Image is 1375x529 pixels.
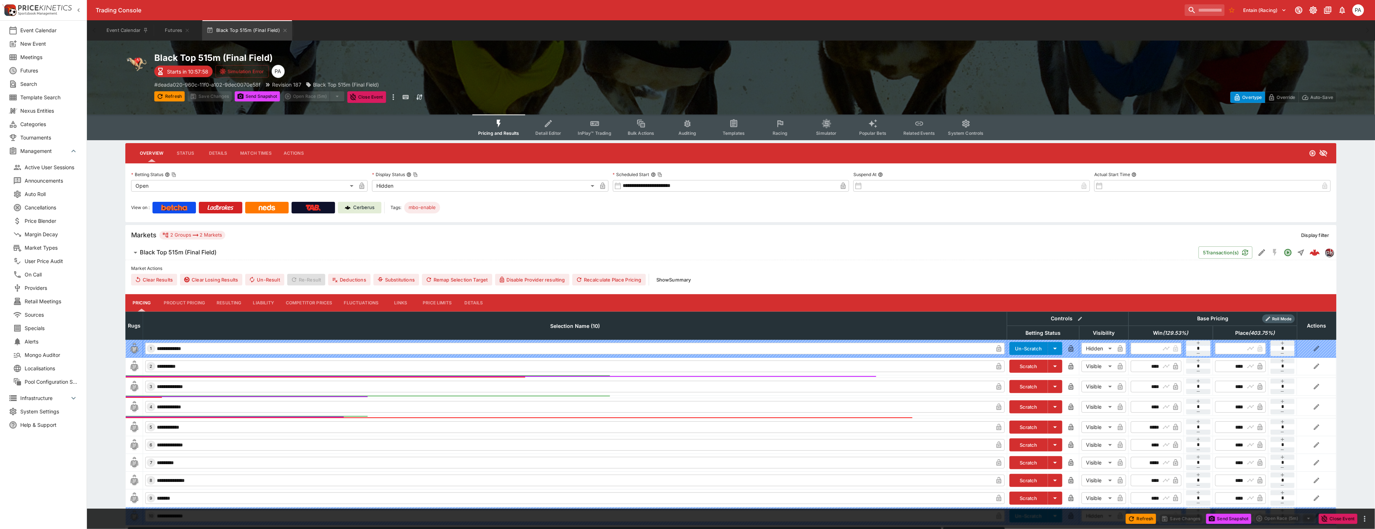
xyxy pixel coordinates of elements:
button: Overview [134,145,169,162]
img: blank-silk.png [129,401,140,413]
div: Visible [1082,361,1115,372]
button: Close Event [347,91,386,103]
span: Event Calendar [20,26,78,34]
button: Peter Addley [1350,2,1366,18]
button: Simulation Error [216,65,269,78]
img: TabNZ [306,205,321,211]
button: Bulk edit [1075,314,1085,324]
span: New Event [20,40,78,47]
div: Trading Console [96,7,1182,14]
button: 5Transaction(s) [1199,246,1253,259]
button: Copy To Clipboard [171,172,176,177]
button: Fluctuations [338,294,385,312]
div: split button [283,91,344,101]
span: Market Types [25,244,78,251]
button: Toggle light/dark mode [1307,4,1320,17]
button: Scratch [1010,380,1048,393]
span: Specials [25,324,78,332]
span: Template Search [20,93,78,101]
span: Help & Support [20,421,78,429]
img: PriceKinetics Logo [2,3,17,17]
span: Tournaments [20,134,78,141]
button: Event Calendar [102,20,153,41]
button: Resulting [211,294,247,312]
img: blank-silk.png [129,475,140,486]
div: Peter Addley [1353,4,1364,16]
input: search [1185,4,1225,16]
div: Visible [1082,381,1115,392]
img: blank-silk.png [129,361,140,372]
button: Scratch [1010,456,1048,469]
button: Scheduled StartCopy To Clipboard [651,172,656,177]
div: Show/hide Price Roll mode configuration. [1262,315,1295,323]
div: Start From [1230,92,1337,103]
img: blank-silk.png [129,492,140,504]
div: Hidden [1082,343,1115,354]
button: Price Limits [417,294,457,312]
button: Clear Losing Results [180,274,242,286]
button: Copy To Clipboard [657,172,663,177]
button: Send Snapshot [1206,514,1251,524]
img: logo-cerberus--red.svg [1310,247,1320,258]
span: Re-Result [287,274,325,286]
span: Selection Name (10) [542,322,608,330]
button: Select Tenant [1239,4,1291,16]
button: Refresh [1126,514,1156,524]
button: Overtype [1230,92,1265,103]
a: 10746026-8df8-4dfb-a99f-6d9ec2524938 [1308,245,1322,260]
span: User Price Audit [25,257,78,265]
div: Event type filters [472,114,990,140]
span: Announcements [25,177,78,184]
button: Edit Detail [1255,246,1269,259]
button: Documentation [1321,4,1334,17]
button: Suspend At [878,172,883,177]
p: Cerberus [354,204,375,211]
div: Open [131,180,356,192]
button: Liability [247,294,280,312]
button: Recalculate Place Pricing [572,274,646,286]
th: Rugs [126,312,143,340]
span: Management [20,147,69,155]
p: Display Status [372,171,405,178]
button: Deductions [328,274,371,286]
div: 10746026-8df8-4dfb-a99f-6d9ec2524938 [1310,247,1320,258]
button: Display StatusCopy To Clipboard [406,172,411,177]
div: Betting Target: cerberus [404,202,440,213]
span: Popular Bets [859,130,886,136]
img: blank-silk.png [129,457,140,468]
p: Auto-Save [1311,93,1333,101]
div: Black Top 515m (Final Field) [306,81,379,88]
div: pricekinetics [1325,248,1334,257]
span: Simulator [816,130,837,136]
span: mbo-enable [404,204,440,211]
button: Scratch [1010,474,1048,487]
button: more [389,91,398,103]
div: Visible [1082,421,1115,433]
button: Refresh [154,91,185,101]
span: Roll Mode [1270,316,1295,322]
th: Controls [1007,312,1129,326]
span: Sources [25,311,78,318]
span: Auditing [678,130,696,136]
button: Status [169,145,202,162]
button: Close Event [1319,514,1358,524]
img: Ladbrokes [207,205,234,211]
svg: Open [1309,150,1316,157]
button: Scratch [1010,360,1048,373]
span: Win(129.53%) [1145,329,1196,337]
button: Open [1282,246,1295,259]
button: Black Top 515m (Final Field) [202,20,292,41]
button: Betting StatusCopy To Clipboard [165,172,170,177]
button: Actual Start Time [1132,172,1137,177]
label: View on : [131,202,150,213]
span: Localisations [25,365,78,372]
h2: Copy To Clipboard [154,52,745,63]
div: Hidden [372,180,597,192]
span: Nexus Entities [20,107,78,114]
th: Actions [1297,312,1336,340]
h5: Markets [131,231,156,239]
p: Revision 187 [272,81,301,88]
button: Straight [1295,246,1308,259]
span: Related Events [903,130,935,136]
button: Remap Selection Target [422,274,492,286]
